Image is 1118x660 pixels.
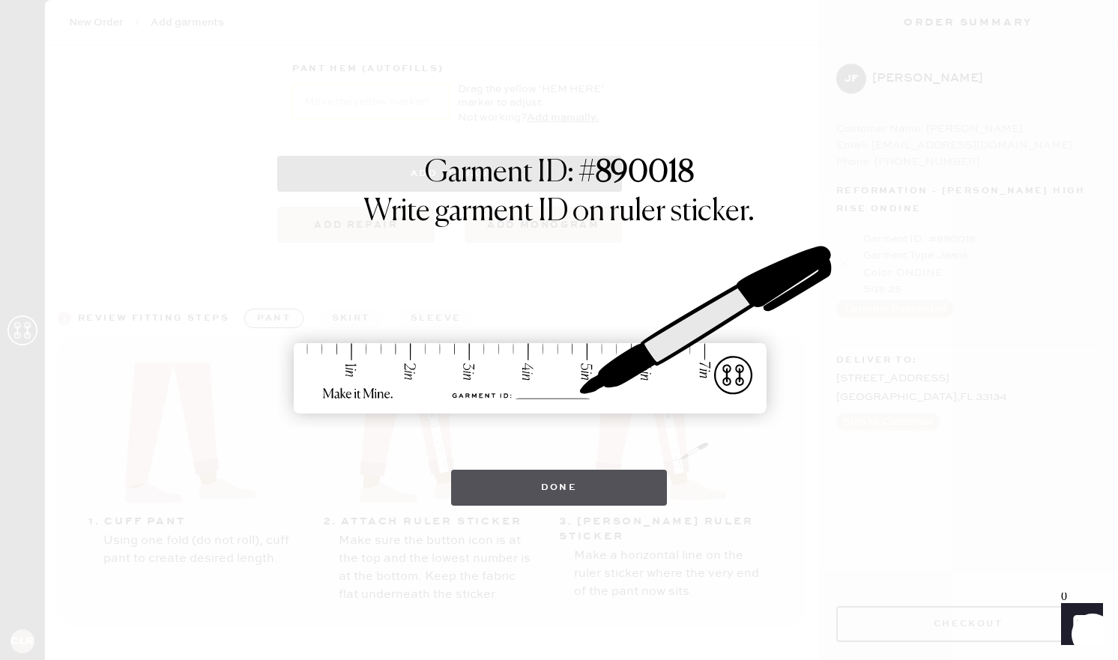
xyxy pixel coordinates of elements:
[596,158,694,188] strong: 890018
[425,155,694,194] h1: Garment ID: #
[451,470,668,506] button: Done
[1047,593,1111,657] iframe: Front Chat
[363,194,755,230] h1: Write garment ID on ruler sticker.
[278,208,840,455] img: ruler-sticker-sharpie.svg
